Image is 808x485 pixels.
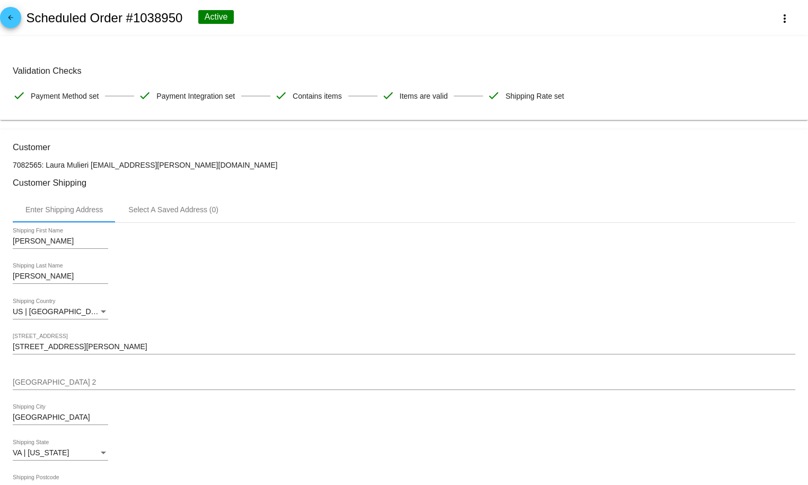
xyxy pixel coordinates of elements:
mat-select: Shipping State [13,449,108,457]
h2: Scheduled Order #1038950 [26,11,182,25]
span: US | [GEOGRAPHIC_DATA] [13,307,107,316]
h3: Validation Checks [13,66,795,76]
mat-select: Shipping Country [13,308,108,316]
div: Select A Saved Address (0) [128,205,218,214]
mat-icon: check [275,89,287,102]
div: Active [198,10,234,24]
input: Shipping Street 1 [13,343,795,351]
div: Enter Shipping Address [25,205,103,214]
input: Shipping City [13,413,108,422]
h3: Customer [13,142,795,152]
input: Shipping Last Name [13,272,108,281]
input: Shipping Street 2 [13,378,795,387]
h3: Customer Shipping [13,178,795,188]
mat-icon: check [487,89,500,102]
span: Contains items [293,85,342,107]
mat-icon: check [138,89,151,102]
span: Payment Integration set [156,85,235,107]
mat-icon: check [382,89,394,102]
span: Payment Method set [31,85,99,107]
p: 7082565: Laura Mulieri [EMAIL_ADDRESS][PERSON_NAME][DOMAIN_NAME] [13,161,795,169]
mat-icon: check [13,89,25,102]
mat-icon: more_vert [778,12,791,25]
span: Shipping Rate set [505,85,564,107]
input: Shipping First Name [13,237,108,246]
span: Items are valid [400,85,448,107]
span: VA | [US_STATE] [13,448,69,457]
mat-icon: arrow_back [4,14,17,27]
